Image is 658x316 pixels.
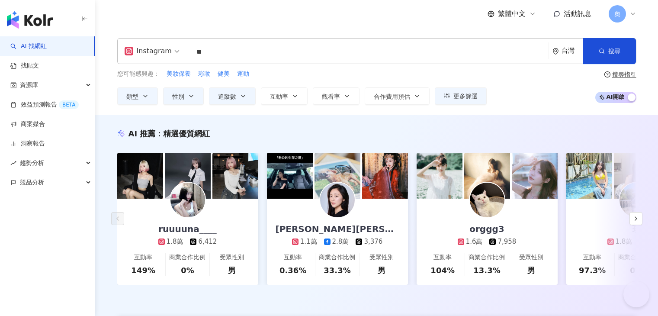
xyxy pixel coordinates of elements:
[512,153,558,199] img: post-image
[430,265,455,276] div: 104%
[623,281,649,307] iframe: Help Scout Beacon - Open
[166,69,191,79] button: 美妝保養
[320,183,355,217] img: KOL Avatar
[583,38,636,64] button: 搜尋
[209,87,256,105] button: 追蹤數
[616,237,632,246] div: 1.8萬
[374,93,410,100] span: 合作費用預估
[453,93,478,100] span: 更多篩選
[198,237,217,246] div: 6,412
[267,199,408,285] a: [PERSON_NAME][PERSON_NAME]1.1萬2.8萬3,376互動率0.36%商業合作比例33.3%受眾性別男
[198,70,210,78] span: 彩妝
[218,70,230,78] span: 健美
[10,42,47,51] a: searchAI 找網紅
[128,128,210,139] div: AI 推薦 ：
[461,223,513,235] div: orggg3
[552,48,559,55] span: environment
[10,120,45,129] a: 商案媒合
[279,265,306,276] div: 0.36%
[267,223,408,235] div: [PERSON_NAME][PERSON_NAME]
[417,153,462,199] img: post-image
[228,265,236,276] div: 男
[417,199,558,285] a: orggg31.6萬7,958互動率104%商業合作比例13.3%受眾性別男
[300,237,317,246] div: 1.1萬
[614,9,620,19] span: 奧
[369,253,394,262] div: 受眾性別
[217,69,230,79] button: 健美
[630,265,643,276] div: 0%
[364,237,382,246] div: 3,376
[612,71,636,78] div: 搜尋指引
[170,183,205,217] img: KOL Avatar
[470,183,504,217] img: KOL Avatar
[10,100,79,109] a: 效益預測報告BETA
[131,265,155,276] div: 149%
[237,69,250,79] button: 運動
[126,93,138,100] span: 類型
[618,253,655,262] div: 商業合作比例
[125,44,172,58] div: Instagram
[212,153,258,199] img: post-image
[284,253,302,262] div: 互動率
[464,153,510,199] img: post-image
[619,183,654,217] img: KOL Avatar
[498,237,516,246] div: 7,958
[319,253,355,262] div: 商業合作比例
[10,160,16,166] span: rise
[473,265,500,276] div: 13.3%
[20,153,44,173] span: 趨勢分析
[261,87,308,105] button: 互動率
[315,153,360,199] img: post-image
[322,93,340,100] span: 觀看率
[7,11,53,29] img: logo
[604,71,610,77] span: question-circle
[117,199,258,285] a: ruuuuna____1.8萬6,412互動率149%商業合作比例0%受眾性別男
[150,223,225,235] div: ruuuuna____
[169,253,205,262] div: 商業合作比例
[498,9,526,19] span: 繁體中文
[527,265,535,276] div: 男
[218,93,236,100] span: 追蹤數
[624,223,650,235] div: 玟
[324,265,350,276] div: 33.3%
[433,253,452,262] div: 互動率
[20,173,44,192] span: 競品分析
[519,253,543,262] div: 受眾性別
[583,253,601,262] div: 互動率
[163,129,210,138] span: 精選優質網紅
[181,265,194,276] div: 0%
[608,48,620,55] span: 搜尋
[10,139,45,148] a: 洞察報告
[566,153,612,199] img: post-image
[237,70,249,78] span: 運動
[466,237,483,246] div: 1.6萬
[117,70,160,78] span: 您可能感興趣：
[378,265,385,276] div: 男
[469,253,505,262] div: 商業合作比例
[117,87,158,105] button: 類型
[172,93,184,100] span: 性別
[435,87,487,105] button: 更多篩選
[10,61,39,70] a: 找貼文
[564,10,591,18] span: 活動訊息
[20,75,38,95] span: 資源庫
[165,153,211,199] img: post-image
[362,153,408,199] img: post-image
[365,87,430,105] button: 合作費用預估
[163,87,204,105] button: 性別
[267,153,313,199] img: post-image
[270,93,288,100] span: 互動率
[198,69,211,79] button: 彩妝
[134,253,152,262] div: 互動率
[579,265,606,276] div: 97.3%
[167,237,183,246] div: 1.8萬
[313,87,359,105] button: 觀看率
[562,47,583,55] div: 台灣
[332,237,349,246] div: 2.8萬
[117,153,163,199] img: post-image
[220,253,244,262] div: 受眾性別
[167,70,191,78] span: 美妝保養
